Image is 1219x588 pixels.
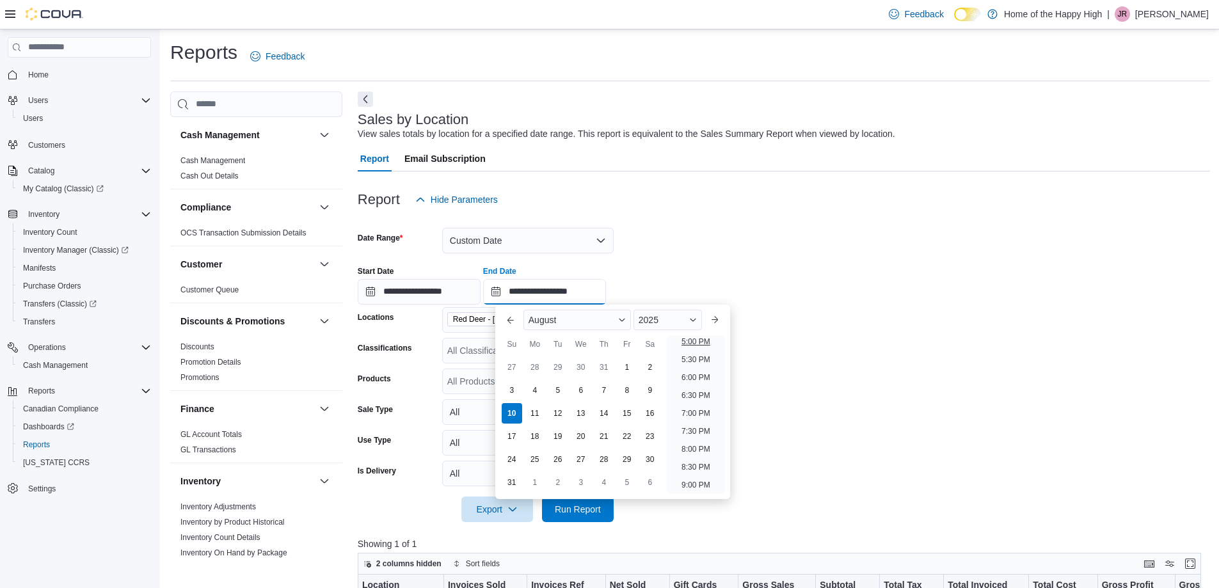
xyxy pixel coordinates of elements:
[18,242,134,258] a: Inventory Manager (Classic)
[18,225,151,240] span: Inventory Count
[555,503,601,516] span: Run Report
[640,472,660,493] div: day-6
[13,313,156,331] button: Transfers
[28,166,54,176] span: Catalog
[18,455,151,470] span: Washington CCRS
[617,449,637,470] div: day-29
[483,279,606,305] input: Press the down key to enter a popover containing a calendar. Press the escape key to close the po...
[358,556,447,571] button: 2 columns hidden
[502,426,522,447] div: day-17
[594,334,614,354] div: Th
[23,93,53,108] button: Users
[170,427,342,463] div: Finance
[431,193,498,206] span: Hide Parameters
[170,225,342,246] div: Compliance
[180,342,214,352] span: Discounts
[18,314,151,330] span: Transfers
[180,445,236,454] a: GL Transactions
[548,403,568,424] div: day-12
[904,8,943,20] span: Feedback
[180,258,314,271] button: Customer
[180,201,231,214] h3: Compliance
[640,426,660,447] div: day-23
[525,334,545,354] div: Mo
[26,8,83,20] img: Cova
[523,310,631,330] div: Button. Open the month selector. August is currently selected.
[317,473,332,489] button: Inventory
[180,502,256,512] span: Inventory Adjustments
[571,334,591,354] div: We
[13,277,156,295] button: Purchase Orders
[548,426,568,447] div: day-19
[358,404,393,415] label: Sale Type
[571,449,591,470] div: day-27
[180,548,287,557] a: Inventory On Hand by Package
[23,340,151,355] span: Operations
[18,242,151,258] span: Inventory Manager (Classic)
[180,228,307,238] span: OCS Transaction Submission Details
[500,356,662,494] div: August, 2025
[23,263,56,273] span: Manifests
[180,429,242,440] span: GL Account Totals
[1118,6,1127,22] span: JR
[594,472,614,493] div: day-4
[548,472,568,493] div: day-2
[23,136,151,152] span: Customers
[358,266,394,276] label: Start Date
[633,310,702,330] div: Button. Open the year selector. 2025 is currently selected.
[502,334,522,354] div: Su
[466,559,500,569] span: Sort fields
[617,380,637,401] div: day-8
[180,315,314,328] button: Discounts & Promotions
[502,357,522,377] div: day-27
[180,342,214,351] a: Discounts
[358,374,391,384] label: Products
[317,257,332,272] button: Customer
[594,380,614,401] div: day-7
[23,67,151,83] span: Home
[640,334,660,354] div: Sa
[571,472,591,493] div: day-3
[180,402,214,415] h3: Finance
[1142,556,1157,571] button: Keyboard shortcuts
[23,227,77,237] span: Inventory Count
[525,357,545,377] div: day-28
[23,383,151,399] span: Reports
[358,466,396,476] label: Is Delivery
[180,171,239,180] a: Cash Out Details
[18,260,151,276] span: Manifests
[180,445,236,455] span: GL Transactions
[3,162,156,180] button: Catalog
[180,155,245,166] span: Cash Management
[442,228,614,253] button: Custom Date
[3,135,156,154] button: Customers
[594,403,614,424] div: day-14
[23,299,97,309] span: Transfers (Classic)
[442,461,614,486] button: All
[13,223,156,241] button: Inventory Count
[18,260,61,276] a: Manifests
[13,241,156,259] a: Inventory Manager (Classic)
[23,481,151,497] span: Settings
[571,380,591,401] div: day-6
[1183,556,1198,571] button: Enter fullscreen
[180,357,241,367] span: Promotion Details
[23,360,88,370] span: Cash Management
[358,127,895,141] div: View sales totals by location for a specified date range. This report is equivalent to the Sales ...
[317,127,332,143] button: Cash Management
[639,315,658,325] span: 2025
[525,426,545,447] div: day-18
[317,314,332,329] button: Discounts & Promotions
[640,357,660,377] div: day-2
[28,484,56,494] span: Settings
[170,40,237,65] h1: Reports
[18,225,83,240] a: Inventory Count
[358,279,481,305] input: Press the down key to open a popover containing a calendar.
[170,282,342,303] div: Customer
[442,430,614,456] button: All
[502,380,522,401] div: day-3
[502,449,522,470] div: day-24
[3,382,156,400] button: Reports
[676,406,715,421] li: 7:00 PM
[18,181,109,196] a: My Catalog (Classic)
